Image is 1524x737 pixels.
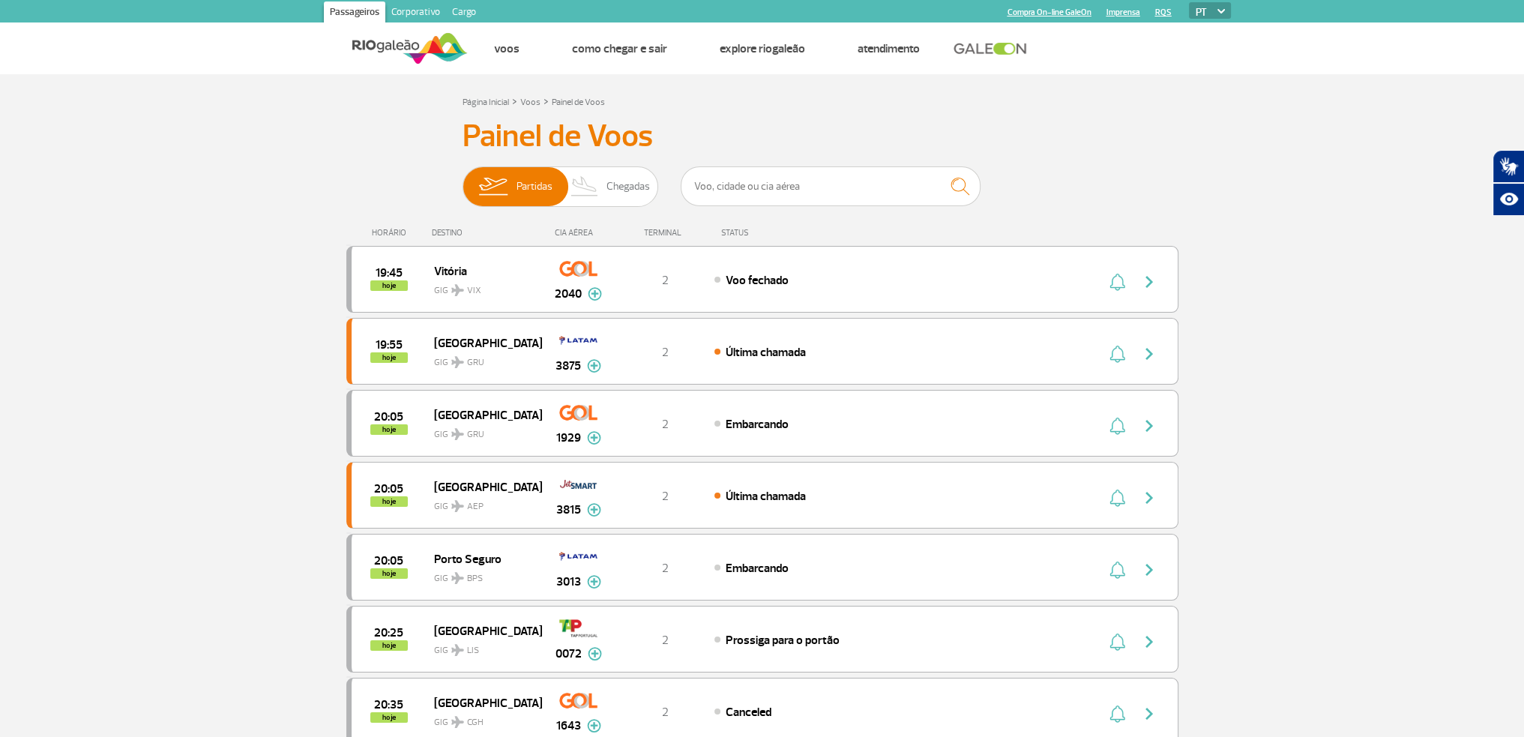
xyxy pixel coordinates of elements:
[587,359,601,373] img: mais-info-painel-voo.svg
[451,716,464,728] img: destiny_airplane.svg
[726,273,789,288] span: Voo fechado
[370,280,408,291] span: hoje
[351,228,433,238] div: HORÁRIO
[467,428,484,442] span: GRU
[1140,489,1158,507] img: seta-direita-painel-voo.svg
[434,333,530,352] span: [GEOGRAPHIC_DATA]
[434,477,530,496] span: [GEOGRAPHIC_DATA]
[1106,7,1140,17] a: Imprensa
[662,273,669,288] span: 2
[726,633,840,648] span: Prossiga para o portão
[374,628,403,638] span: 2025-08-28 20:25:00
[1109,705,1125,723] img: sino-painel-voo.svg
[1493,150,1524,216] div: Plugin de acessibilidade da Hand Talk.
[370,640,408,651] span: hoje
[374,556,403,566] span: 2025-08-28 20:05:00
[434,549,530,568] span: Porto Seguro
[434,276,530,298] span: GIG
[434,708,530,730] span: GIG
[726,489,806,504] span: Última chamada
[374,484,403,494] span: 2025-08-28 20:05:00
[1140,345,1158,363] img: seta-direita-painel-voo.svg
[1140,273,1158,291] img: seta-direita-painel-voo.svg
[434,261,530,280] span: Vitória
[451,572,464,584] img: destiny_airplane.svg
[434,492,530,514] span: GIG
[563,167,607,206] img: slider-desembarque
[556,429,581,447] span: 1929
[1109,561,1125,579] img: sino-painel-voo.svg
[1140,417,1158,435] img: seta-direita-painel-voo.svg
[1140,633,1158,651] img: seta-direita-painel-voo.svg
[587,503,601,517] img: mais-info-painel-voo.svg
[374,412,403,422] span: 2025-08-28 20:05:00
[1493,183,1524,216] button: Abrir recursos assistivos.
[467,356,484,370] span: GRU
[385,1,446,25] a: Corporativo
[467,572,483,586] span: BPS
[434,636,530,658] span: GIG
[467,644,479,658] span: LIS
[451,428,464,440] img: destiny_airplane.svg
[451,500,464,512] img: destiny_airplane.svg
[434,405,530,424] span: [GEOGRAPHIC_DATA]
[1109,489,1125,507] img: sino-painel-voo.svg
[588,647,602,661] img: mais-info-painel-voo.svg
[720,41,805,56] a: Explore RIOgaleão
[370,568,408,579] span: hoje
[1008,7,1091,17] a: Compra On-line GaleOn
[726,345,806,360] span: Última chamada
[467,716,484,730] span: CGH
[1493,150,1524,183] button: Abrir tradutor de língua de sinais.
[662,705,669,720] span: 2
[434,621,530,640] span: [GEOGRAPHIC_DATA]
[370,424,408,435] span: hoje
[662,345,669,360] span: 2
[432,228,541,238] div: DESTINO
[451,356,464,368] img: destiny_airplane.svg
[606,167,650,206] span: Chegadas
[376,340,403,350] span: 2025-08-28 19:55:00
[555,645,582,663] span: 0072
[556,501,581,519] span: 3815
[726,561,789,576] span: Embarcando
[662,417,669,432] span: 2
[555,357,581,375] span: 3875
[516,167,552,206] span: Partidas
[556,573,581,591] span: 3013
[370,352,408,363] span: hoje
[451,644,464,656] img: destiny_airplane.svg
[587,431,601,445] img: mais-info-painel-voo.svg
[587,719,601,733] img: mais-info-painel-voo.svg
[714,228,836,238] div: STATUS
[370,712,408,723] span: hoje
[374,700,403,710] span: 2025-08-28 20:35:00
[512,92,517,109] a: >
[1155,7,1172,17] a: RQS
[376,268,403,278] span: 2025-08-28 19:45:00
[1140,561,1158,579] img: seta-direita-painel-voo.svg
[467,500,484,514] span: AEP
[726,705,771,720] span: Canceled
[552,97,605,108] a: Painel de Voos
[556,717,581,735] span: 1643
[467,284,481,298] span: VIX
[434,348,530,370] span: GIG
[541,228,616,238] div: CIA AÉREA
[662,489,669,504] span: 2
[1109,345,1125,363] img: sino-painel-voo.svg
[588,287,602,301] img: mais-info-painel-voo.svg
[662,561,669,576] span: 2
[446,1,482,25] a: Cargo
[572,41,667,56] a: Como chegar e sair
[434,564,530,586] span: GIG
[543,92,549,109] a: >
[469,167,516,206] img: slider-embarque
[324,1,385,25] a: Passageiros
[494,41,519,56] a: Voos
[726,417,789,432] span: Embarcando
[681,166,981,206] input: Voo, cidade ou cia aérea
[463,118,1062,155] h3: Painel de Voos
[1109,417,1125,435] img: sino-painel-voo.svg
[463,97,509,108] a: Página Inicial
